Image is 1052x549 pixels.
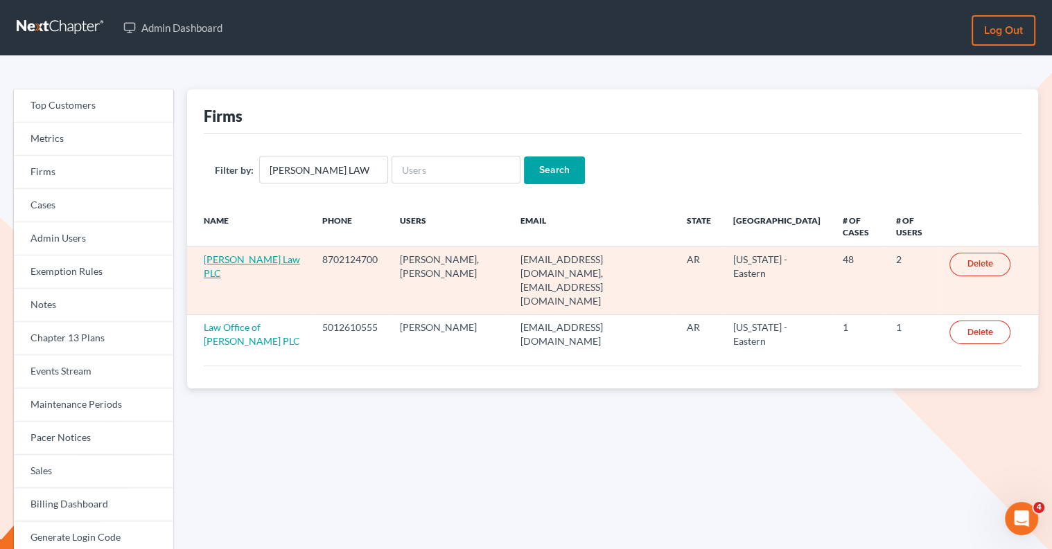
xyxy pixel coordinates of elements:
[509,206,676,246] th: Email
[1033,502,1044,513] span: 4
[676,246,722,314] td: AR
[524,156,585,184] input: Search
[14,355,173,388] a: Events Stream
[885,246,938,314] td: 2
[885,206,938,246] th: # of Users
[14,222,173,255] a: Admin Users
[722,314,832,354] td: [US_STATE] - Eastern
[204,321,300,347] a: Law Office of [PERSON_NAME] PLC
[14,322,173,355] a: Chapter 13 Plans
[311,314,389,354] td: 5012610555
[722,246,832,314] td: [US_STATE] - Eastern
[389,206,509,246] th: Users
[204,106,243,126] div: Firms
[311,206,389,246] th: Phone
[14,189,173,222] a: Cases
[311,246,389,314] td: 8702124700
[14,488,173,521] a: Billing Dashboard
[676,314,722,354] td: AR
[832,246,885,314] td: 48
[1005,502,1038,535] iframe: Intercom live chat
[14,422,173,455] a: Pacer Notices
[116,15,229,40] a: Admin Dashboard
[14,156,173,189] a: Firms
[949,253,1010,276] a: Delete
[832,314,885,354] td: 1
[676,206,722,246] th: State
[949,321,1010,344] a: Delete
[14,123,173,156] a: Metrics
[14,289,173,322] a: Notes
[392,156,520,183] input: Users
[972,15,1035,46] a: Log out
[14,455,173,488] a: Sales
[509,314,676,354] td: [EMAIL_ADDRESS][DOMAIN_NAME]
[885,314,938,354] td: 1
[14,89,173,123] a: Top Customers
[259,156,388,183] input: Firm Name
[14,255,173,289] a: Exemption Rules
[187,206,311,246] th: Name
[14,388,173,422] a: Maintenance Periods
[509,246,676,314] td: [EMAIL_ADDRESS][DOMAIN_NAME], [EMAIL_ADDRESS][DOMAIN_NAME]
[832,206,885,246] th: # of Cases
[204,253,300,279] a: [PERSON_NAME] Law PLC
[389,246,509,314] td: [PERSON_NAME], [PERSON_NAME]
[389,314,509,354] td: [PERSON_NAME]
[722,206,832,246] th: [GEOGRAPHIC_DATA]
[215,163,254,177] label: Filter by:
